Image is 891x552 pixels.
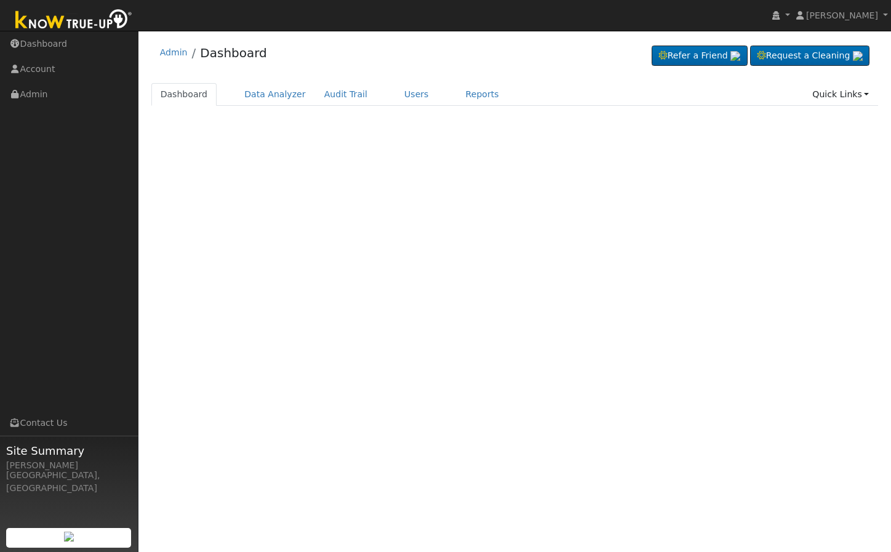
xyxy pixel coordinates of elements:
div: [PERSON_NAME] [6,459,132,472]
a: Reports [457,83,508,106]
img: retrieve [64,532,74,542]
img: retrieve [730,51,740,61]
a: Admin [160,47,188,57]
a: Dashboard [151,83,217,106]
div: [GEOGRAPHIC_DATA], [GEOGRAPHIC_DATA] [6,469,132,495]
span: [PERSON_NAME] [806,10,878,20]
a: Refer a Friend [652,46,748,66]
a: Users [395,83,438,106]
a: Request a Cleaning [750,46,869,66]
a: Dashboard [200,46,267,60]
a: Audit Trail [315,83,377,106]
span: Site Summary [6,442,132,459]
a: Data Analyzer [235,83,315,106]
a: Quick Links [803,83,878,106]
img: retrieve [853,51,863,61]
img: Know True-Up [9,7,138,34]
